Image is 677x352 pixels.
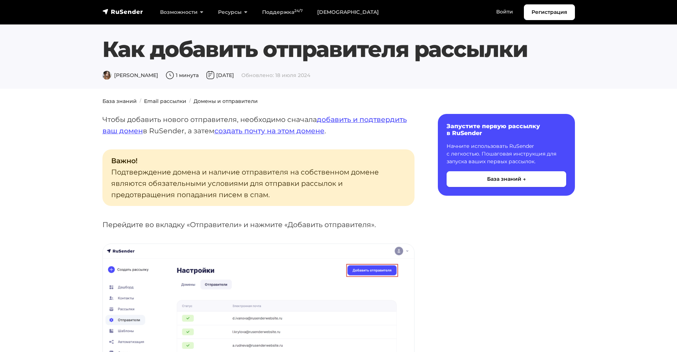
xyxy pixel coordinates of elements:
[489,4,520,19] a: Войти
[206,71,215,80] img: Дата публикации
[102,114,415,136] p: Чтобы добавить нового отправителя, необходимо сначала в RuSender, а затем .
[111,156,137,165] strong: Важно!
[211,5,255,20] a: Ресурсы
[102,149,415,206] p: Подтверждение домена и наличие отправителя на собственном домене являются обязательными условиями...
[153,5,211,20] a: Возможности
[447,142,566,165] p: Начните использовать RuSender с легкостью. Пошаговая инструкция для запуска ваших первых рассылок.
[98,97,579,105] nav: breadcrumb
[241,72,310,79] span: Обновлено: 18 июля 2024
[144,98,186,104] a: Email рассылки
[102,36,575,62] h1: Как добавить отправителя рассылки
[102,98,137,104] a: База знаний
[438,114,575,196] a: Запустите первую рассылку в RuSender Начните использовать RuSender с легкостью. Пошаговая инструк...
[294,8,303,13] sup: 24/7
[102,219,415,230] p: Перейдите во вкладку «Отправители» и нажмите «Добавить отправителя».
[166,72,199,79] span: 1 минута
[194,98,258,104] a: Домены и отправители
[102,72,158,79] span: [PERSON_NAME]
[214,126,324,135] a: создать почту на этом домене
[102,115,407,135] a: добавить и подтвердить ваш домен
[255,5,310,20] a: Поддержка24/7
[166,71,174,80] img: Время чтения
[524,4,575,20] a: Регистрация
[102,8,143,15] img: RuSender
[447,123,566,137] h6: Запустите первую рассылку в RuSender
[310,5,386,20] a: [DEMOGRAPHIC_DATA]
[447,171,566,187] button: База знаний →
[206,72,234,79] span: [DATE]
